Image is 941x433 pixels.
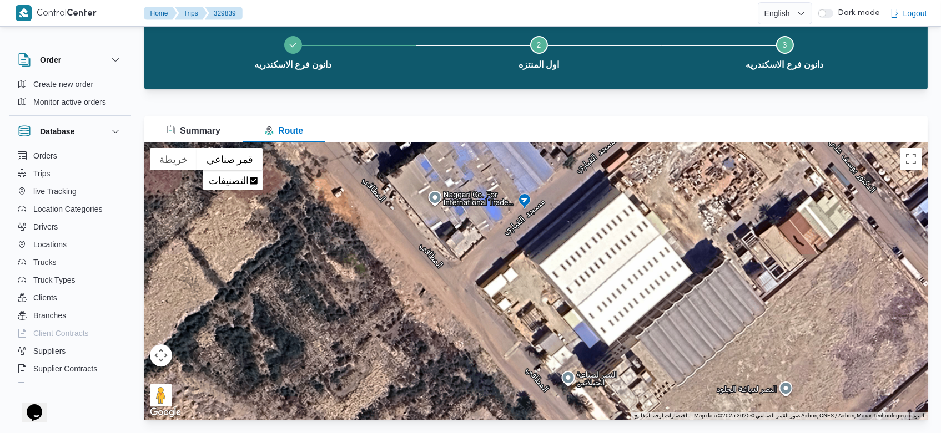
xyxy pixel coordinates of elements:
[16,5,32,21] img: X8yXhbKr1z7QwAAAABJRU5ErkJggg==
[662,23,908,80] button: دانون فرع الاسكندريه
[33,256,56,269] span: Trucks
[416,23,662,80] button: اول المنتزه
[13,75,127,93] button: Create new order
[13,360,127,378] button: Supplier Contracts
[167,126,220,135] span: Summary
[13,378,127,395] button: Devices
[147,405,184,420] a: ‏فتح هذه المنطقة في "خرائط Google" (يؤدي ذلك إلى فتح نافذة جديدة)
[33,149,57,162] span: Orders
[33,344,66,358] span: Suppliers
[150,384,172,406] button: اسحب الدليل على الخريطة لفتح "التجوّل الافتراضي".
[13,200,127,218] button: Location Categories
[67,9,97,18] b: Center
[197,148,263,170] button: عرض صور القمر الصناعي
[170,23,416,80] button: دانون فرع الاسكندريه
[33,185,77,198] span: live Tracking
[9,147,131,387] div: Database
[33,291,57,304] span: Clients
[40,125,74,138] h3: Database
[33,327,89,340] span: Client Contracts
[33,273,75,287] span: Truck Types
[289,40,298,49] svg: Step 1 is complete
[634,412,687,420] button: اختصارات لوحة المفاتيح
[33,78,93,91] span: Create new order
[13,182,127,200] button: live Tracking
[40,53,61,67] h3: Order
[746,58,824,72] span: دانون فرع الاسكندريه
[783,40,787,49] span: 3
[13,342,127,360] button: Suppliers
[833,9,880,18] span: Dark mode
[900,148,922,170] button: تبديل إلى العرض ملء الشاشة
[13,253,127,271] button: Trucks
[885,2,932,24] button: Logout
[33,202,103,216] span: Location Categories
[33,167,51,180] span: Trips
[209,175,249,186] label: التصنيفات
[254,58,332,72] span: دانون فرع الاسكندريه
[147,405,184,420] img: Google
[203,170,263,190] ul: عرض صور القمر الصناعي
[33,309,66,322] span: Branches
[913,412,924,419] a: البنود
[265,126,303,135] span: Route
[33,362,97,375] span: Supplier Contracts
[18,53,122,67] button: Order
[33,238,67,251] span: Locations
[33,220,58,233] span: Drivers
[205,7,243,20] button: 329839
[13,147,127,165] button: Orders
[175,7,207,20] button: Trips
[33,380,61,393] span: Devices
[13,324,127,342] button: Client Contracts
[33,95,106,109] span: Monitor active orders
[694,412,906,419] span: Map data ©2025 صور القمر الصناعي ©2025 Airbus, CNES / Airbus, Maxar Technologies
[11,389,47,422] iframe: chat widget
[18,125,122,138] button: Database
[9,75,131,115] div: Order
[13,236,127,253] button: Locations
[13,93,127,111] button: Monitor active orders
[519,58,559,72] span: اول المنتزه
[150,344,172,366] button: عناصر التحكّم بطريقة عرض الخريطة
[13,218,127,236] button: Drivers
[204,171,261,189] li: التصنيفات
[903,7,927,20] span: Logout
[150,148,197,170] button: عرض خريطة الشارع
[13,289,127,307] button: Clients
[144,7,177,20] button: Home
[13,307,127,324] button: Branches
[537,40,541,49] span: 2
[13,271,127,289] button: Truck Types
[13,165,127,182] button: Trips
